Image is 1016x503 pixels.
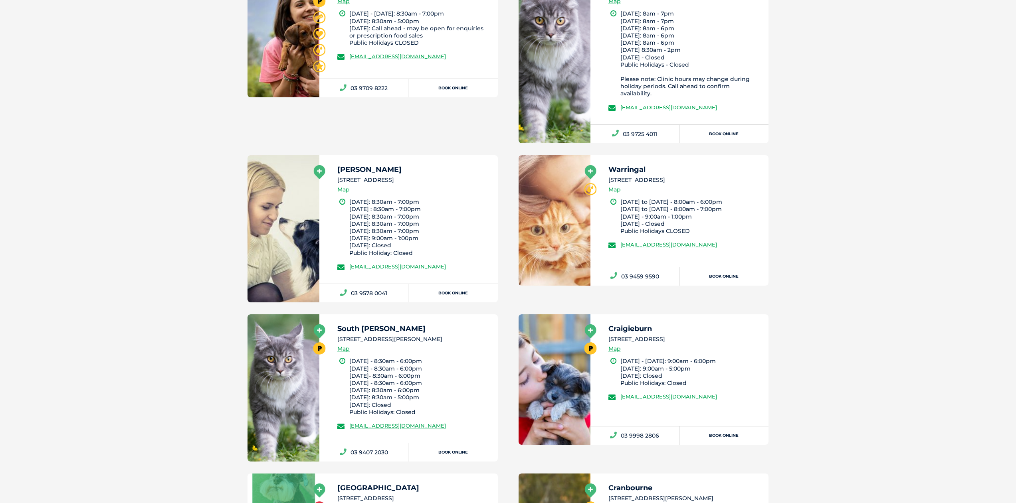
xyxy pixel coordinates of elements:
[349,357,491,416] li: [DATE] - 8:30am - 6:00pm [DATE] - 8:30am - 6:00pm [DATE]- 8:30am - 6:00pm [DATE] - 8:30am - 6:00p...
[337,344,350,353] a: Map
[319,284,408,302] a: 03 9578 0041
[408,443,497,462] a: Book Online
[319,443,408,462] a: 03 9407 2030
[337,185,350,194] a: Map
[608,484,762,491] h5: Cranbourne
[608,335,762,343] li: [STREET_ADDRESS]
[337,166,491,173] h5: [PERSON_NAME]
[337,494,491,503] li: [STREET_ADDRESS]
[679,426,768,445] a: Book Online
[679,267,768,286] a: Book Online
[349,263,446,270] a: [EMAIL_ADDRESS][DOMAIN_NAME]
[349,10,491,46] li: [DATE] - [DATE]: 8:30am - 7:00pm [DATE]: 8:30am - 5:00pm [DATE]: Call ahead - may be open for enq...
[408,284,497,302] a: Book Online
[349,53,446,59] a: [EMAIL_ADDRESS][DOMAIN_NAME]
[620,198,762,235] li: [DATE] to [DATE] - 8:00am - 6:00pm [DATE] to [DATE] - 8:00am - 7:00pm [DATE] - 9:00am - 1:00pm [D...
[349,198,491,256] li: [DATE]: 8:30am - 7:00pm [DATE] : 8:30am - 7:00pm [DATE]: 8:30am - 7:00pm [DATE]: 8:30am - 7:00pm ...
[408,79,497,97] a: Book Online
[679,125,768,143] a: Book Online
[349,422,446,429] a: [EMAIL_ADDRESS][DOMAIN_NAME]
[608,494,762,503] li: [STREET_ADDRESS][PERSON_NAME]
[608,185,621,194] a: Map
[620,393,717,400] a: [EMAIL_ADDRESS][DOMAIN_NAME]
[608,344,621,353] a: Map
[608,166,762,173] h5: Warringal
[620,104,717,110] a: [EMAIL_ADDRESS][DOMAIN_NAME]
[337,484,491,491] h5: [GEOGRAPHIC_DATA]
[337,335,491,343] li: [STREET_ADDRESS][PERSON_NAME]
[608,325,762,332] h5: Craigieburn
[620,10,762,97] li: [DATE]: 8am - 7pm [DATE]: 8am - 7pm [DATE]: 8am - 6pm [DATE]: 8am - 6pm [DATE]: 8am - 6pm [DATE] ...
[590,125,679,143] a: 03 9725 4011
[337,176,491,184] li: [STREET_ADDRESS]
[590,267,679,286] a: 03 9459 9590
[620,357,762,387] li: [DATE] - [DATE]: 9:00am - 6:00pm [DATE]: 9:00am - 5:00pm [DATE]: Closed Public Holidays: Closed
[608,176,762,184] li: [STREET_ADDRESS]
[337,325,491,332] h5: South [PERSON_NAME]
[620,241,717,248] a: [EMAIL_ADDRESS][DOMAIN_NAME]
[319,79,408,97] a: 03 9709 8222
[590,426,679,445] a: 03 9998 2806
